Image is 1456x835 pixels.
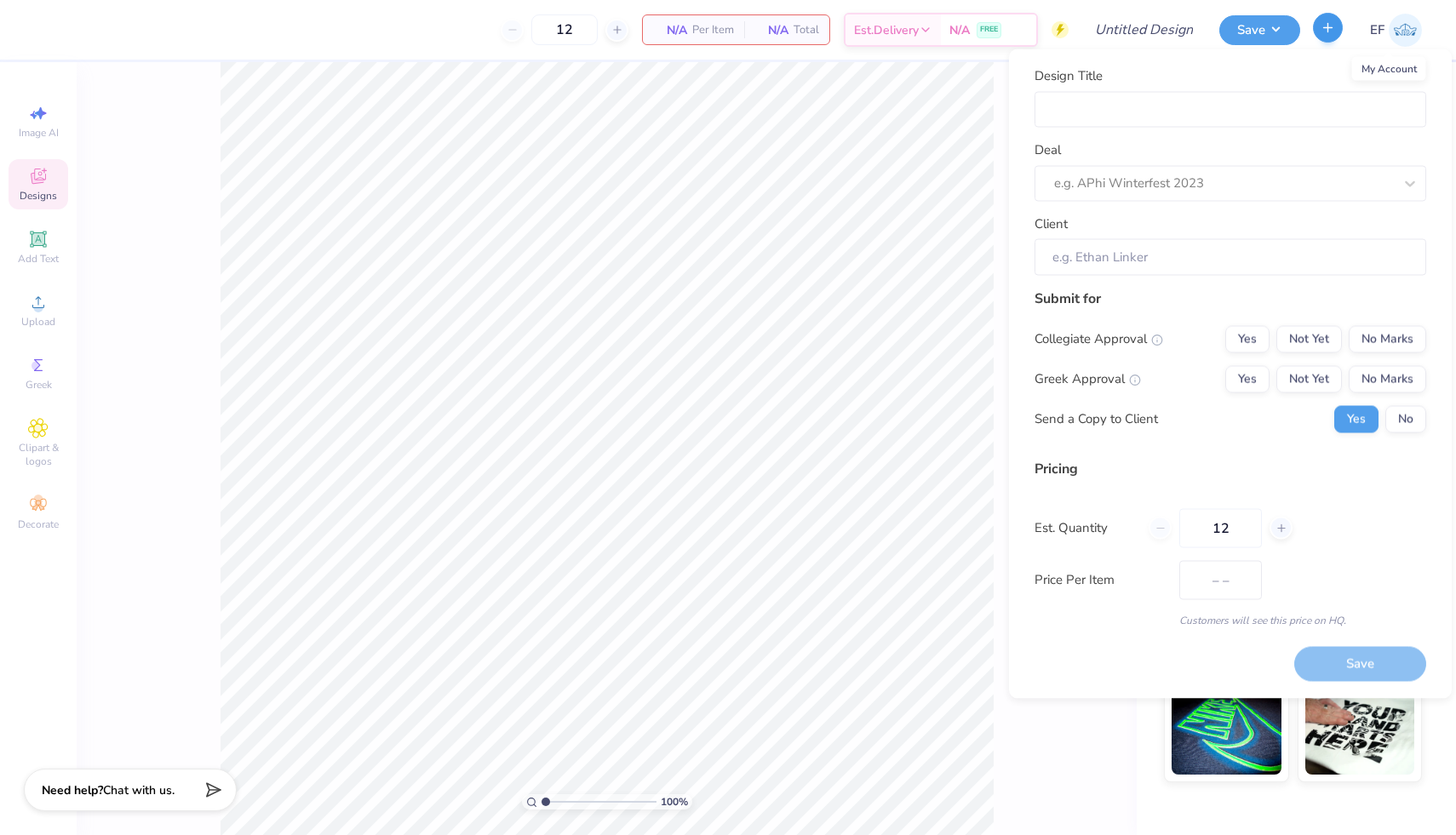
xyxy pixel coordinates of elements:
[949,21,970,39] span: N/A
[1334,405,1379,432] button: Yes
[19,126,59,140] span: Image AI
[1219,15,1300,45] button: Save
[1349,325,1426,352] button: No Marks
[1385,405,1426,432] button: No
[1305,689,1415,775] img: Water based Ink
[1370,20,1384,40] span: EF
[1276,365,1342,392] button: Not Yet
[1035,140,1061,160] label: Deal
[1179,508,1262,547] input: – –
[1225,365,1270,392] button: Yes
[18,252,59,266] span: Add Text
[1081,13,1207,47] input: Untitled Design
[20,189,57,203] span: Designs
[1035,518,1136,538] label: Est. Quantity
[980,24,998,36] span: FREE
[1389,14,1422,47] img: Erin Finan
[1035,409,1158,429] div: Send a Copy to Client
[1035,612,1426,627] div: Customers will see this price on HQ.
[1349,365,1426,392] button: No Marks
[692,21,734,39] span: Per Item
[103,782,175,798] span: Chat with us.
[1035,329,1163,349] div: Collegiate Approval
[1172,689,1281,775] img: Glow in the Dark Ink
[1035,66,1103,86] label: Design Title
[1035,570,1167,590] label: Price Per Item
[661,794,688,809] span: 100 %
[18,518,59,531] span: Decorate
[1370,14,1422,47] a: EF
[531,14,598,45] input: – –
[1035,288,1426,308] div: Submit for
[1035,239,1426,276] input: e.g. Ethan Linker
[1225,325,1270,352] button: Yes
[1035,369,1141,389] div: Greek Approval
[9,441,68,468] span: Clipart & logos
[1035,458,1426,478] div: Pricing
[42,782,103,798] strong: Need help?
[854,21,919,39] span: Est. Delivery
[1035,214,1068,233] label: Client
[21,315,55,329] span: Upload
[1352,57,1426,81] div: My Account
[754,21,788,39] span: N/A
[794,21,819,39] span: Total
[653,21,687,39] span: N/A
[26,378,52,392] span: Greek
[1276,325,1342,352] button: Not Yet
